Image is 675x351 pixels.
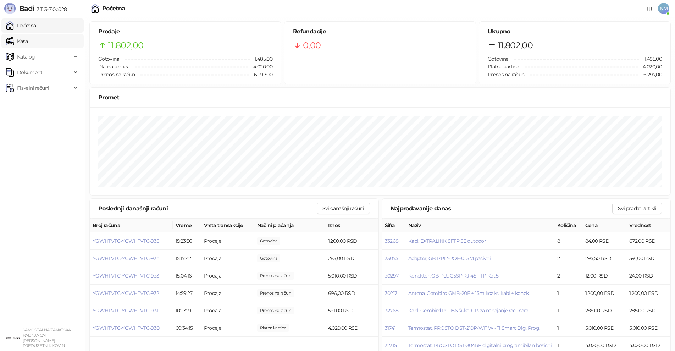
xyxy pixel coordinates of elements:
[385,307,399,314] button: 32768
[257,237,281,245] span: 1.200,00
[93,255,160,262] button: YGWHTVTC-YGWHTVTC-934
[554,285,582,302] td: 1
[325,302,378,319] td: 591,00 RSD
[639,55,662,63] span: 1.485,00
[498,39,533,52] span: 11.802,00
[626,219,670,232] th: Vrednost
[488,71,524,78] span: Prenos na račun
[201,267,254,285] td: Prodaja
[554,302,582,319] td: 1
[408,255,491,262] button: Adapter, GB PP12-POE-0.15M pasivni
[98,93,662,102] div: Promet
[325,319,378,337] td: 4.020,00 RSD
[582,302,626,319] td: 285,00 RSD
[257,289,294,297] span: 696,00
[23,328,71,348] small: SAMOSTALNA ZANATSKA RADNJA CAT [PERSON_NAME] PREDUZETNIK KOVIN
[488,64,519,70] span: Platna kartica
[385,342,397,349] button: 32315
[257,324,289,332] span: 4.020,00
[201,232,254,250] td: Prodaja
[201,219,254,232] th: Vrsta transakcije
[257,272,294,280] span: 5.010,00
[17,50,35,64] span: Katalog
[254,219,325,232] th: Načini plaćanja
[173,232,201,250] td: 15:23:56
[626,319,670,337] td: 5.010,00 RSD
[582,319,626,337] td: 5.010,00 RSD
[293,27,467,36] h5: Refundacije
[108,39,143,52] span: 11.802,00
[554,319,582,337] td: 1
[93,273,159,279] button: YGWHTVTC-YGWHTVTC-933
[6,34,28,48] a: Kasa
[98,71,135,78] span: Prenos na račun
[325,219,378,232] th: Iznos
[408,238,486,244] button: Kabl, EXTRALINK SFTP 5E outdoor
[626,302,670,319] td: 285,00 RSD
[408,307,528,314] button: Kabl, Gembird PC-186 šuko-C13 za napajanje računara
[173,250,201,267] td: 15:17:42
[93,307,158,314] button: YGWHTVTC-YGWHTVTC-931
[98,27,272,36] h5: Prodaje
[250,55,272,63] span: 1.485,00
[173,302,201,319] td: 10:23:19
[626,267,670,285] td: 24,00 RSD
[488,56,509,62] span: Gotovina
[582,219,626,232] th: Cena
[249,71,272,78] span: 6.297,00
[385,290,397,296] button: 30217
[638,71,662,78] span: 6.297,00
[554,267,582,285] td: 2
[303,39,321,52] span: 0,00
[317,203,370,214] button: Svi današnji računi
[644,3,655,14] a: Dokumentacija
[658,3,669,14] span: NM
[98,204,317,213] div: Poslednji današnji računi
[408,325,540,331] button: Termostat, PROSTO DST-210P-WF Wi-Fi Smart Dig. Prog.
[19,4,34,13] span: Badi
[405,219,554,232] th: Naziv
[34,6,67,12] span: 3.11.3-710c028
[385,325,396,331] button: 31741
[638,63,662,71] span: 4.020,00
[98,56,119,62] span: Gotovina
[554,250,582,267] td: 2
[582,250,626,267] td: 295,50 RSD
[201,250,254,267] td: Prodaja
[612,203,662,214] button: Svi prodati artikli
[93,238,159,244] button: YGWHTVTC-YGWHTVTC-935
[626,285,670,302] td: 1.200,00 RSD
[385,255,398,262] button: 33075
[93,325,160,331] button: YGWHTVTC-YGWHTVTC-930
[408,273,499,279] span: Konektor, GB PLUG5SP RJ-45 FTP Kat.5
[391,204,613,213] div: Najprodavanije danas
[201,302,254,319] td: Prodaja
[173,267,201,285] td: 15:04:16
[626,232,670,250] td: 672,00 RSD
[325,250,378,267] td: 285,00 RSD
[582,267,626,285] td: 12,00 RSD
[408,290,530,296] button: Antena, Gembird GMB-20E + 15m koaks. kabl + konek.
[385,238,399,244] button: 33268
[408,342,552,349] button: Termostat, PROSTO DST-304RF digitalni programibilan bežični
[93,290,159,296] button: YGWHTVTC-YGWHTVTC-932
[554,219,582,232] th: Količina
[4,3,16,14] img: Logo
[582,232,626,250] td: 84,00 RSD
[102,6,125,11] div: Početna
[201,319,254,337] td: Prodaja
[257,307,294,314] span: 591,00
[6,331,20,345] img: 64x64-companyLogo-ae27db6e-dfce-48a1-b68e-83471bd1bffd.png
[385,273,399,279] button: 30297
[488,27,662,36] h5: Ukupno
